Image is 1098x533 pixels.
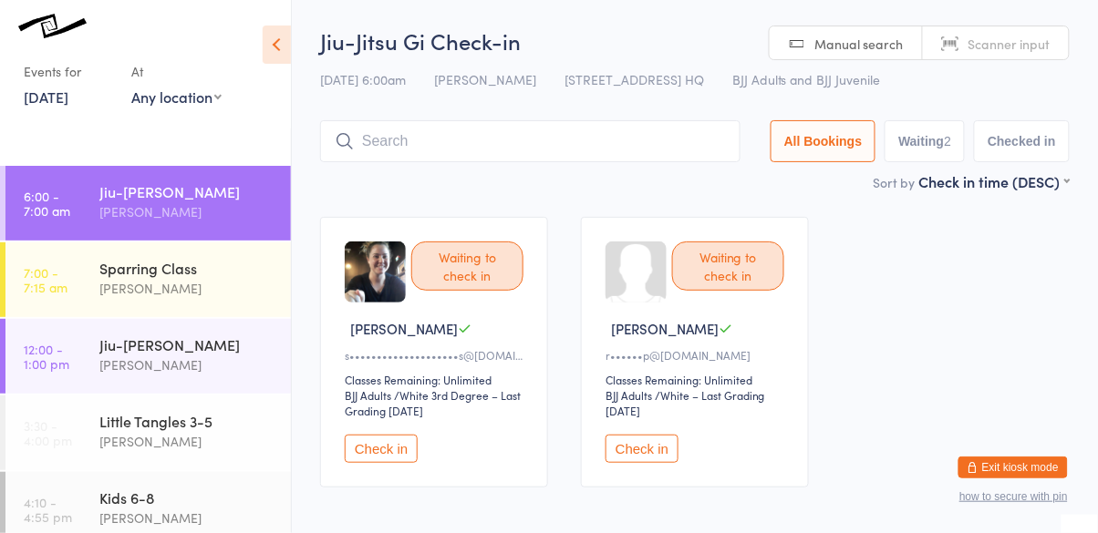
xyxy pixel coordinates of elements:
div: r••••••p@[DOMAIN_NAME] [606,347,790,363]
span: [DATE] 6:00am [320,70,406,88]
time: 4:10 - 4:55 pm [24,495,72,524]
div: Check in time (DESC) [919,171,1070,191]
div: Classes Remaining: Unlimited [606,372,790,387]
a: 12:00 -1:00 pmJiu-[PERSON_NAME][PERSON_NAME] [5,319,291,394]
div: Sparring Class [99,258,275,278]
time: 7:00 - 7:15 am [24,265,67,294]
span: Scanner input [969,35,1051,53]
div: BJJ Adults [606,387,652,403]
div: 2 [945,134,952,149]
div: [PERSON_NAME] [99,201,275,222]
h2: Jiu-Jitsu Gi Check-in [320,26,1070,56]
div: Little Tangles 3-5 [99,411,275,431]
button: how to secure with pin [959,490,1068,503]
time: 12:00 - 1:00 pm [24,342,69,371]
button: Checked in [974,120,1070,162]
span: BJJ Adults and BJJ Juvenile [732,70,881,88]
span: / White 3rd Degree – Last Grading [DATE] [345,387,521,418]
a: 3:30 -4:00 pmLittle Tangles 3-5[PERSON_NAME] [5,395,291,470]
span: [PERSON_NAME] [350,319,458,338]
div: Kids 6-8 [99,487,275,507]
div: [PERSON_NAME] [99,278,275,299]
div: Jiu-[PERSON_NAME] [99,181,275,201]
a: [DATE] [24,87,68,107]
label: Sort by [874,173,916,191]
img: image1666349089.png [345,241,406,302]
img: Knots Jiu-Jitsu [18,14,87,38]
div: [PERSON_NAME] [99,354,275,375]
button: Exit kiosk mode [958,456,1068,478]
button: Waiting2 [885,120,965,162]
div: Classes Remaining: Unlimited [345,372,529,387]
div: Waiting to check in [411,241,523,291]
div: At [131,56,222,87]
div: Jiu-[PERSON_NAME] [99,334,275,354]
div: Events for [24,56,113,87]
div: [PERSON_NAME] [99,431,275,452]
a: 6:00 -7:00 amJiu-[PERSON_NAME][PERSON_NAME] [5,166,291,241]
div: [PERSON_NAME] [99,507,275,528]
span: [STREET_ADDRESS] HQ [565,70,704,88]
button: All Bookings [771,120,876,162]
input: Search [320,120,741,162]
div: Any location [131,87,222,107]
div: s••••••••••••••••••••s@[DOMAIN_NAME] [345,347,529,363]
button: Check in [345,435,418,463]
a: 7:00 -7:15 amSparring Class[PERSON_NAME] [5,242,291,317]
span: [PERSON_NAME] [434,70,536,88]
time: 3:30 - 4:00 pm [24,418,72,447]
button: Check in [606,435,678,463]
span: / White – Last Grading [DATE] [606,387,765,418]
time: 6:00 - 7:00 am [24,189,70,218]
div: Waiting to check in [672,241,784,291]
span: [PERSON_NAME] [611,319,719,338]
span: Manual search [815,35,904,53]
div: BJJ Adults [345,387,391,403]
